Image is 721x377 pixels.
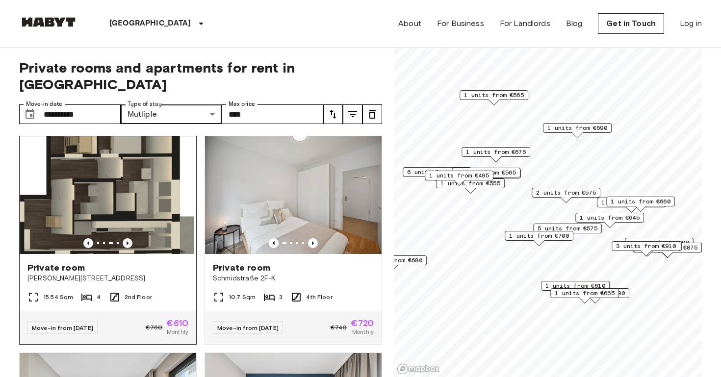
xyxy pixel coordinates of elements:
label: Move-in date [26,100,62,108]
span: 15.54 Sqm [43,293,73,302]
span: 1 units from €700 [509,231,569,240]
span: 1 units from €665 [555,289,615,298]
span: 1 units from €675 [466,148,526,156]
span: 1 units from €555 [440,179,500,188]
span: 1 units from €680 [362,256,422,265]
span: 1 units from €600 [629,238,689,247]
span: 3 units from €910 [616,242,676,251]
div: Mutliple [121,104,222,124]
div: Map marker [625,238,694,253]
a: Marketing picture of unit DE-01-260-014-01Previous imagePrevious imagePrivate roomSchmidstraße 2F... [205,136,382,345]
div: Map marker [597,198,666,213]
a: Log in [680,18,702,29]
span: 2 units from €575 [536,188,596,197]
span: €760 [146,323,163,332]
span: Schmidstraße 2F-K [213,274,374,283]
span: [PERSON_NAME][STREET_ADDRESS] [27,274,188,283]
button: tune [343,104,362,124]
img: Habyt [19,17,78,27]
p: [GEOGRAPHIC_DATA] [109,18,191,29]
div: Map marker [606,197,675,212]
span: €610 [166,319,188,327]
a: About [398,18,421,29]
span: Move-in from [DATE] [32,324,93,331]
div: Map marker [543,123,612,138]
span: 3 [279,293,283,302]
img: Marketing picture of unit DE-01-09-008-02Q [20,136,197,254]
div: Map marker [452,168,520,183]
a: Mapbox logo [397,363,440,375]
div: Map marker [541,281,610,296]
span: €720 [351,319,374,327]
span: 4 units from €565 [456,168,516,177]
span: 1 units from €790 [565,289,625,298]
div: Map marker [460,90,528,105]
div: Map marker [532,188,600,203]
a: For Landlords [500,18,550,29]
span: Move-in from [DATE] [217,324,279,331]
div: Map marker [425,171,493,186]
span: Monthly [352,327,374,336]
span: 5 units from €575 [538,224,597,233]
button: Previous image [269,238,279,248]
span: 4th Floor [306,293,332,302]
span: 1 units from €590 [547,124,607,132]
div: Map marker [505,231,573,246]
span: 1 units from €610 [545,281,605,290]
span: 10.7 Sqm [229,293,256,302]
div: Map marker [462,147,530,162]
button: tune [323,104,343,124]
div: Map marker [550,288,619,303]
span: 1 units from €660 [601,198,661,207]
button: Previous image [308,238,318,248]
label: Max price [229,100,255,108]
a: Blog [566,18,583,29]
span: €740 [331,323,347,332]
div: Map marker [436,178,505,194]
span: 1 units from €565 [464,91,524,100]
span: Private room [27,262,85,274]
a: Previous imagePrevious imagePrivate room[PERSON_NAME][STREET_ADDRESS]15.54 Sqm42nd FloorMove-in f... [19,136,197,345]
a: For Business [437,18,484,29]
span: 2nd Floor [125,293,152,302]
button: Choose date, selected date is 1 Oct 2025 [20,104,40,124]
span: Private rooms and apartments for rent in [GEOGRAPHIC_DATA] [19,59,382,93]
div: Map marker [575,213,644,228]
img: Marketing picture of unit DE-01-260-014-01 [205,136,382,254]
span: 1 units from €495 [429,171,489,180]
a: Get in Touch [598,13,664,34]
label: Type of stay [128,100,162,108]
span: 1 units from €645 [580,213,640,222]
button: Previous image [123,238,132,248]
span: Private room [213,262,270,274]
span: Monthly [167,327,188,336]
div: Map marker [403,167,471,182]
div: Map marker [533,224,602,239]
button: tune [362,104,382,124]
span: 1 units from €660 [611,197,670,206]
span: 6 units from €570 [407,168,467,176]
div: Map marker [612,241,680,256]
button: Previous image [83,238,93,248]
span: 4 units from €875 [638,243,697,252]
span: 4 [97,293,101,302]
